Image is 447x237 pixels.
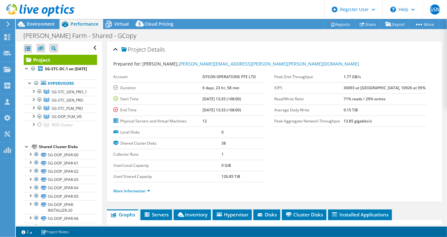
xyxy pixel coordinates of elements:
span: [PERSON_NAME], [142,61,359,67]
label: End Time [113,107,203,113]
span: Hypervisor [216,211,249,218]
a: SG-STC_GEN_PRO_1 [24,88,97,96]
a: Hypervisors [24,79,97,88]
b: [DATE] 13:33 (+08:00) [203,107,241,113]
label: IOPS [274,85,344,91]
span: Inventory [177,211,208,218]
a: More [410,19,439,29]
label: Average Daily Write [274,107,344,113]
a: [PERSON_NAME][EMAIL_ADDRESS][PERSON_NAME][PERSON_NAME][DOMAIN_NAME] [179,61,359,67]
a: SG-DOP_3PAR-05 [24,192,97,200]
a: 2 [17,228,37,236]
label: Peak Disk Throughput [274,74,344,80]
label: Peak Aggregate Network Throughput [274,118,344,124]
svg: \n [390,7,396,12]
span: Cluster Disks [285,211,323,218]
b: 1 [222,152,224,157]
span: Installed Applications [331,211,389,218]
b: 9.15 TiB [344,107,358,113]
h1: [PERSON_NAME] Farm - Shared - GCopy [21,32,146,39]
span: Virtual [114,21,129,27]
a: SG-DOP_3PAR-INSTALLER-20 [24,200,97,214]
label: Used Local Capacity [113,162,222,169]
a: SG-DOP_3PAR-04 [24,184,97,192]
b: DYSON OPERATIONS PTE LTD [203,74,256,79]
b: 0 [222,129,224,135]
span: Environment [27,21,55,27]
b: 0 GiB [222,163,231,168]
b: 13.85 gigabits/s [344,118,372,124]
label: Local Disks [113,129,222,135]
span: SG-STC_GEN_PRO [52,97,83,103]
a: SG-DOP_3PAR-06 [24,214,97,222]
a: Export [381,19,410,29]
span: Project [121,47,146,53]
label: Prepared for: [113,61,141,67]
span: Details [148,46,165,53]
label: Collector Runs [113,151,222,158]
b: 12 [203,118,207,124]
a: Reports [325,19,355,29]
span: GSN [430,4,440,15]
a: SG-DOP_3PAR-03 [24,176,97,184]
a: SG-DOP_3PAR-02 [24,167,97,175]
span: RDD Cluster [52,122,73,128]
b: 1.77 GB/s [344,74,361,79]
a: SG-DOP_3PAR-08 [24,223,97,231]
b: 6 days, 23 hr, 58 min [203,85,240,90]
a: SG-STC_PLM_PRO [24,104,97,112]
label: Start Time [113,96,203,102]
span: Performance [71,21,98,27]
span: SG-STC_PLM_PRO [52,106,83,111]
label: Used Shared Capacity [113,173,222,180]
label: Account [113,74,203,80]
a: RDD Cluster [24,121,97,129]
a: Share [355,19,381,29]
span: Graphs [110,211,135,218]
a: More Information [113,188,150,194]
div: Shared Cluster Disks [39,143,97,151]
a: Project Notes [36,228,73,236]
b: 38 [222,140,226,146]
span: SG-STC_GEN_PRO_1 [52,89,87,95]
b: 36093 at [GEOGRAPHIC_DATA], 10926 at 95% [344,85,425,90]
b: 126.85 TiB [222,174,240,179]
b: [DATE] 13:35 (+08:00) [203,96,241,102]
label: Physical Servers and Virtual Machines [113,118,203,124]
a: SG-STC-DC.1 on [DATE] [24,65,97,73]
span: Servers [144,211,169,218]
label: Shared Cluster Disks [113,140,222,147]
span: Cloud Pricing [145,21,173,27]
b: 71% reads / 29% writes [344,96,386,102]
span: Disks [257,211,277,218]
b: SG-STC-DC.1 on [DATE] [45,66,87,72]
span: SG-DOP_PLM_VIS [52,114,82,119]
a: Project [24,55,97,65]
a: SG-STC_GEN_PRO [24,96,97,104]
label: Read/Write Ratio [274,96,344,102]
a: SG-DOP_PLM_VIS [24,113,97,121]
a: SG-DOP_3PAR-01 [24,159,97,167]
label: Duration [113,85,203,91]
a: SG-DOP_3PAR-00 [24,151,97,159]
